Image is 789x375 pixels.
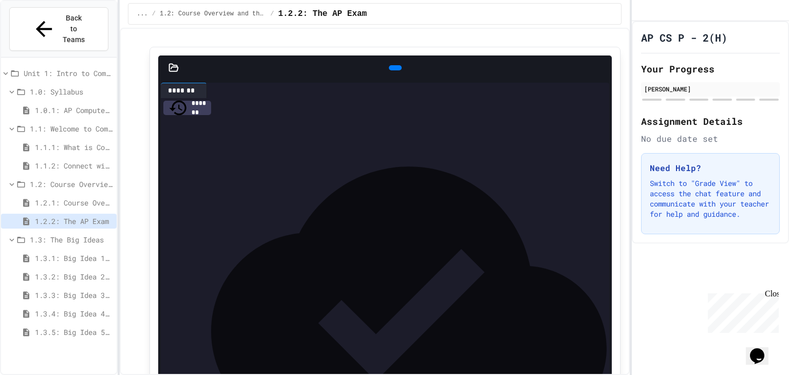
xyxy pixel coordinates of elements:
span: 1.2.1: Course Overview [35,197,112,208]
span: 1.3.4: Big Idea 4 - Computing Systems and Networks [35,308,112,319]
div: [PERSON_NAME] [644,84,777,93]
span: 1.3.2: Big Idea 2 - Data [35,271,112,282]
span: 1.0.1: AP Computer Science Principles in Python Course Syllabus [35,105,112,116]
span: ... [137,10,148,18]
p: Switch to "Grade View" to access the chat feature and communicate with your teacher for help and ... [650,178,771,219]
button: Back to Teams [9,7,108,51]
iframe: chat widget [704,289,779,333]
div: No due date set [641,133,780,145]
h3: Need Help? [650,162,771,174]
div: Chat with us now!Close [4,4,71,65]
span: / [270,10,274,18]
h1: AP CS P - 2(H) [641,30,727,45]
span: 1.2: Course Overview and the AP Exam [30,179,112,190]
h2: Your Progress [641,62,780,76]
span: 1.3: The Big Ideas [30,234,112,245]
span: / [152,10,156,18]
span: 1.1.2: Connect with Your World [35,160,112,171]
span: 1.2.2: The AP Exam [35,216,112,227]
span: Unit 1: Intro to Computer Science [24,68,112,79]
span: 1.3.5: Big Idea 5 - Impact of Computing [35,327,112,338]
span: 1.3.1: Big Idea 1 - Creative Development [35,253,112,264]
span: 1.2: Course Overview and the AP Exam [160,10,266,18]
span: 1.1: Welcome to Computer Science [30,123,112,134]
h2: Assignment Details [641,114,780,128]
span: 1.3.3: Big Idea 3 - Algorithms and Programming [35,290,112,301]
span: 1.2.2: The AP Exam [278,8,367,20]
span: 1.1.1: What is Computer Science? [35,142,112,153]
iframe: chat widget [746,334,779,365]
span: Back to Teams [62,13,86,45]
span: 1.0: Syllabus [30,86,112,97]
